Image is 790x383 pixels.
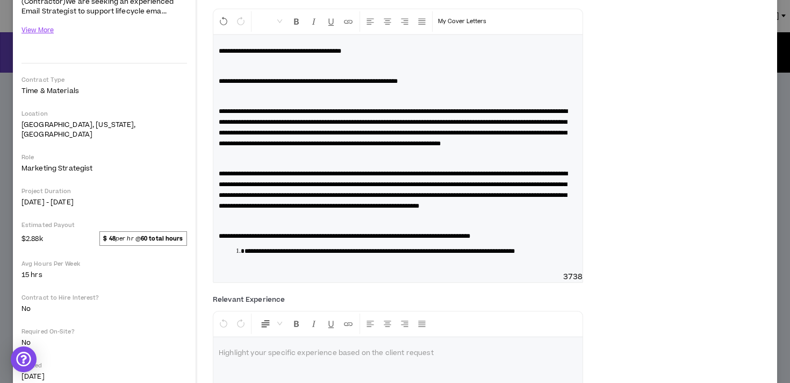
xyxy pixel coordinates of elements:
p: No [21,338,187,347]
button: Left Align [362,11,378,32]
p: No [21,304,187,314]
div: Open Intercom Messenger [11,346,37,372]
button: Redo [233,314,249,334]
button: Justify Align [414,11,430,32]
button: Format Bold [289,314,305,334]
p: Estimated Payout [21,221,187,229]
p: Role [21,153,187,161]
p: Avg Hours Per Week [21,260,187,268]
button: Redo [233,11,249,32]
strong: 60 total hours [141,235,183,243]
p: My Cover Letters [438,16,486,27]
button: Center Align [379,11,396,32]
p: 15 hrs [21,270,187,280]
span: 3738 [563,272,583,282]
p: [DATE] [21,372,187,381]
button: View More [21,21,54,40]
p: Time & Materials [21,86,187,96]
span: Marketing Strategist [21,164,92,173]
label: Relevant Experience [213,291,285,308]
span: per hr @ [99,231,187,245]
p: [DATE] - [DATE] [21,197,187,207]
button: Insert Link [340,11,356,32]
strong: $ 48 [103,235,115,243]
p: Location [21,110,187,118]
button: Format Italics [306,11,322,32]
button: Undo [216,314,232,334]
p: Contract Type [21,76,187,84]
span: $2.88k [21,232,43,245]
button: Undo [216,11,232,32]
button: Insert Link [340,314,356,334]
button: Justify Align [414,314,430,334]
button: Right Align [397,11,413,32]
p: Posted [21,361,187,370]
button: Left Align [362,314,378,334]
button: Right Align [397,314,413,334]
p: Project Duration [21,187,187,195]
button: Format Underline [323,11,339,32]
p: [GEOGRAPHIC_DATA], [US_STATE], [GEOGRAPHIC_DATA] [21,120,187,139]
button: Center Align [379,314,396,334]
p: Required On-Site? [21,328,187,336]
button: Format Underline [323,314,339,334]
button: Format Italics [306,314,322,334]
p: Contract to Hire Interest? [21,294,187,302]
button: Format Bold [289,11,305,32]
button: Template [435,11,490,32]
